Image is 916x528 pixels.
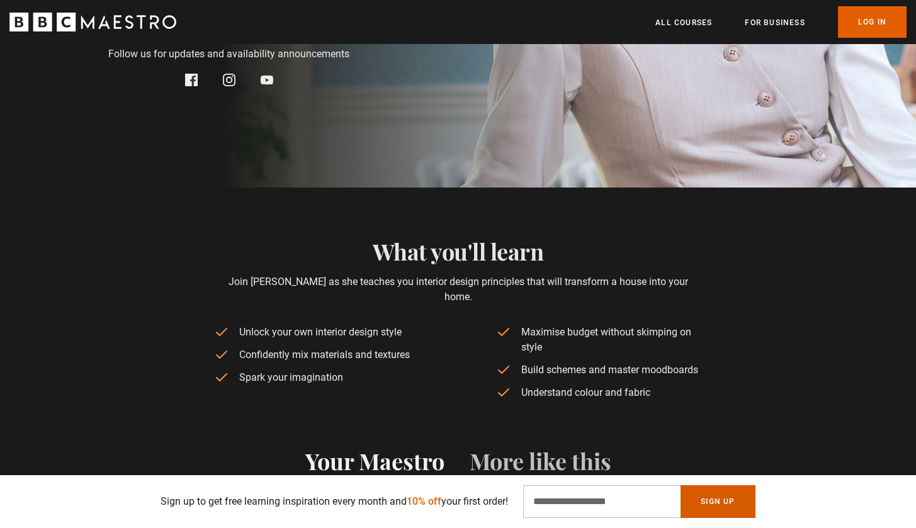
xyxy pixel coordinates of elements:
[745,16,805,29] a: For business
[108,47,349,62] p: Follow us for updates and availability announcements
[305,451,444,477] button: Your Maestro
[470,451,611,477] button: More like this
[161,494,508,509] p: Sign up to get free learning inspiration every month and your first order!
[407,495,441,507] span: 10% off
[214,238,702,264] h2: What you'll learn
[496,385,703,400] li: Understand colour and fabric
[214,325,421,340] li: Unlock your own interior design style
[214,274,702,305] p: Join [PERSON_NAME] as she teaches you interior design principles that will transform a house into...
[214,347,421,362] li: Confidently mix materials and textures
[9,13,176,31] svg: BBC Maestro
[681,485,755,518] button: Sign Up
[655,16,712,29] a: All Courses
[496,325,703,355] li: Maximise budget without skimping on style
[655,6,907,38] nav: Primary
[838,6,907,38] a: Log In
[496,362,703,378] li: Build schemes and master moodboards
[214,370,421,385] li: Spark your imagination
